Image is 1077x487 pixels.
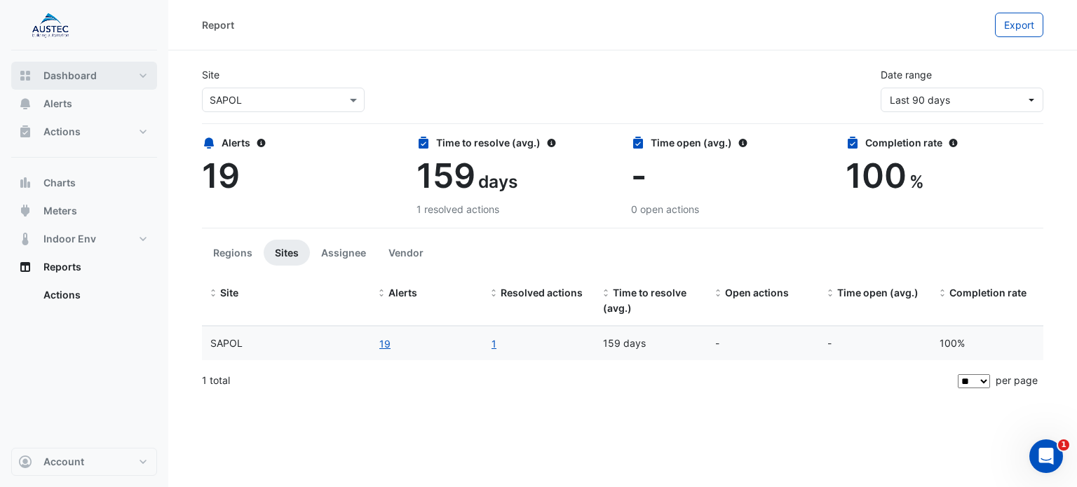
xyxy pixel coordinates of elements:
[28,30,136,45] img: logo
[202,155,240,196] span: 19
[92,393,118,403] span: Tasks
[29,177,234,191] div: Send us a message
[11,90,157,118] button: Alerts
[220,287,238,299] span: Site
[191,22,219,50] img: Profile image for Mark
[202,18,234,32] div: Report
[890,94,950,106] span: 03 Jun 25 - 01 Sep 25
[140,358,210,414] button: Messages
[202,135,400,150] div: Alerts
[43,204,77,218] span: Meters
[11,448,157,476] button: Account
[11,281,157,315] div: Reports
[416,155,475,196] span: 159
[151,393,200,403] span: Messages
[18,125,32,139] app-icon: Actions
[164,22,192,50] img: Profile image for Ritvick
[996,374,1038,386] span: per page
[11,253,157,281] button: Reports
[846,135,1043,150] div: Completion rate
[43,260,81,274] span: Reports
[19,393,50,403] span: Home
[264,240,310,266] button: Sites
[43,125,81,139] span: Actions
[43,69,97,83] span: Dashboard
[603,336,698,352] div: 159 days
[11,225,157,253] button: Indoor Env
[631,155,646,196] span: -
[43,455,84,469] span: Account
[881,67,932,82] label: Date range
[18,97,32,111] app-icon: Alerts
[837,287,919,299] span: Time open (avg.)
[501,287,583,299] span: Resolved actions
[202,240,264,266] button: Regions
[995,13,1043,37] button: Export
[827,336,923,352] div: -
[1004,19,1034,31] span: Export
[18,260,32,274] app-icon: Reports
[478,171,517,192] span: days
[881,88,1043,112] button: Last 90 days
[234,393,257,403] span: Help
[17,11,80,39] img: Company Logo
[43,97,72,111] span: Alerts
[43,232,96,246] span: Indoor Env
[28,100,252,123] p: Hi [PERSON_NAME]
[388,287,417,299] span: Alerts
[18,204,32,218] app-icon: Meters
[11,197,157,225] button: Meters
[909,171,924,192] span: %
[18,176,32,190] app-icon: Charts
[43,176,76,190] span: Charts
[210,358,280,414] button: Help
[202,67,219,82] label: Site
[491,336,497,352] a: 1
[241,22,266,48] div: Close
[940,285,1035,301] div: Completion (%) = Resolved Actions / (Resolved Actions + Open Actions)
[725,287,789,299] span: Open actions
[631,202,829,217] div: 0 open actions
[14,165,266,218] div: Send us a messageWe typically reply in under 20 minutes
[1029,439,1063,473] iframe: Intercom live chat
[1058,439,1069,451] span: 1
[210,337,243,349] span: SAPOL
[202,363,955,398] div: 1 total
[631,135,829,150] div: Time open (avg.)
[29,191,234,206] div: We typically reply in under 20 minutes
[18,69,32,83] app-icon: Dashboard
[949,287,1027,299] span: Completion rate
[28,123,252,147] p: How can we help?
[416,135,614,150] div: Time to resolve (avg.)
[603,287,686,315] span: Time to resolve (avg.)
[18,232,32,246] app-icon: Indoor Env
[379,336,391,352] button: 19
[70,358,140,414] button: Tasks
[940,336,1035,352] div: 100%
[846,155,907,196] span: 100
[377,240,435,266] button: Vendor
[32,281,157,309] a: Actions
[11,169,157,197] button: Charts
[11,118,157,146] button: Actions
[11,62,157,90] button: Dashboard
[715,336,811,352] div: -
[416,202,614,217] div: 1 resolved actions
[310,240,377,266] button: Assignee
